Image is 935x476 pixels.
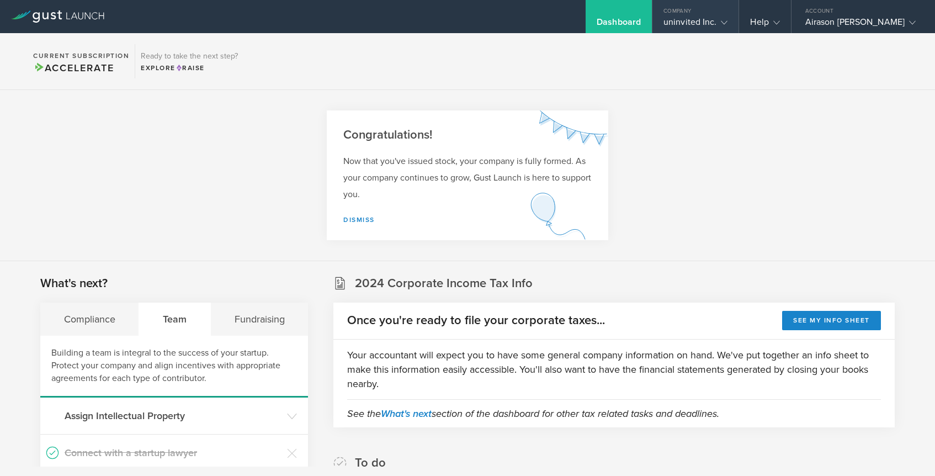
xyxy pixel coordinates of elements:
div: Building a team is integral to the success of your startup. Protect your company and align incent... [40,336,308,398]
span: Raise [176,64,205,72]
div: Help [750,17,779,33]
h3: Ready to take the next step? [141,52,238,60]
div: Fundraising [211,303,308,336]
a: Dismiss [343,216,375,224]
iframe: Chat Widget [880,423,935,476]
h2: What's next? [40,276,108,292]
h2: Once you're ready to file your corporate taxes... [347,313,605,329]
div: uninvited Inc. [663,17,727,33]
div: Compliance [40,303,139,336]
div: Team [139,303,210,336]
h3: Assign Intellectual Property [65,409,281,423]
button: See my info sheet [782,311,881,330]
h2: 2024 Corporate Income Tax Info [355,276,533,292]
h2: Current Subscription [33,52,129,59]
h2: Congratulations! [343,127,592,143]
div: Dashboard [597,17,641,33]
h2: To do [355,455,386,471]
p: Now that you've issued stock, your company is fully formed. As your company continues to grow, Gu... [343,153,592,203]
div: Airason [PERSON_NAME] [805,17,916,33]
h3: Connect with a startup lawyer [65,446,281,460]
div: Ready to take the next step?ExploreRaise [135,44,243,78]
span: Accelerate [33,62,114,74]
em: See the section of the dashboard for other tax related tasks and deadlines. [347,408,719,420]
a: What's next [381,408,432,420]
p: Your accountant will expect you to have some general company information on hand. We've put toget... [347,348,881,391]
div: Explore [141,63,238,73]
